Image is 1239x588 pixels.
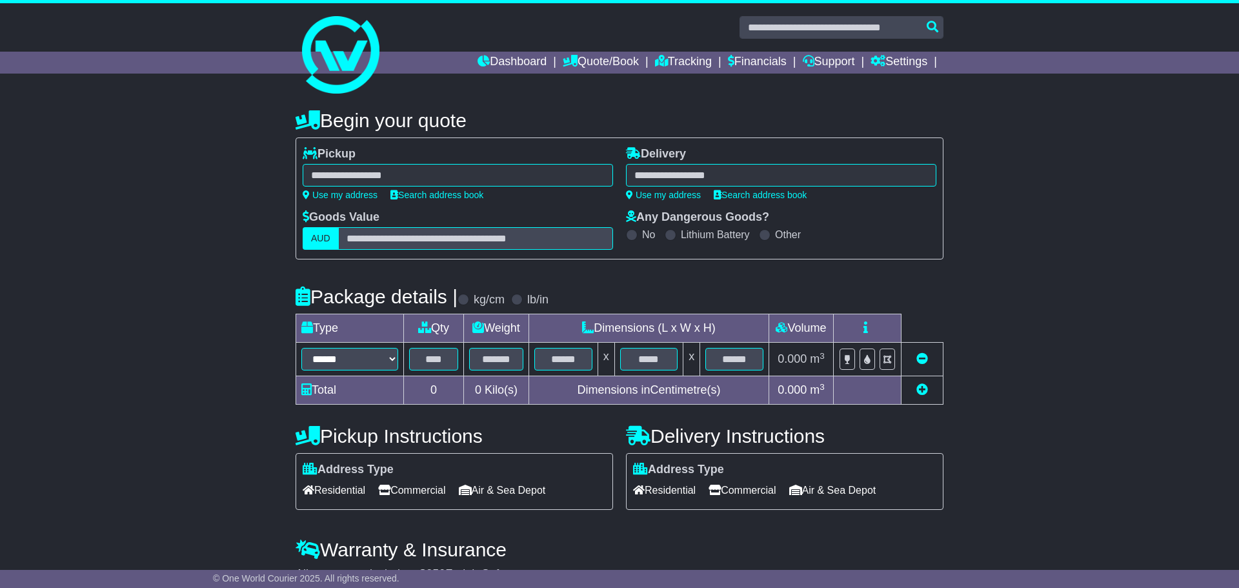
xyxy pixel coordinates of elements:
span: Residential [633,480,696,500]
span: Commercial [709,480,776,500]
a: Use my address [626,190,701,200]
a: Use my address [303,190,378,200]
label: Address Type [303,463,394,477]
div: All our quotes include a $ FreightSafe warranty. [296,567,943,582]
h4: Pickup Instructions [296,425,613,447]
a: Add new item [916,383,928,396]
label: Any Dangerous Goods? [626,210,769,225]
td: x [683,343,700,376]
label: kg/cm [474,293,505,307]
a: Quote/Book [563,52,639,74]
a: Settings [871,52,927,74]
span: m [810,383,825,396]
label: Lithium Battery [681,228,750,241]
span: Air & Sea Depot [459,480,546,500]
span: © One World Courier 2025. All rights reserved. [213,573,399,583]
sup: 3 [820,382,825,392]
label: No [642,228,655,241]
label: Goods Value [303,210,379,225]
span: 0 [475,383,481,396]
h4: Begin your quote [296,110,943,131]
td: 0 [404,376,464,405]
sup: 3 [820,351,825,361]
label: Address Type [633,463,724,477]
a: Search address book [390,190,483,200]
span: Air & Sea Depot [789,480,876,500]
a: Support [803,52,855,74]
a: Financials [728,52,787,74]
span: 0.000 [778,383,807,396]
span: Commercial [378,480,445,500]
label: lb/in [527,293,549,307]
a: Tracking [655,52,712,74]
h4: Delivery Instructions [626,425,943,447]
label: AUD [303,227,339,250]
span: m [810,352,825,365]
td: Dimensions in Centimetre(s) [529,376,769,405]
td: Weight [464,314,529,343]
span: 250 [426,567,445,580]
label: Pickup [303,147,356,161]
h4: Warranty & Insurance [296,539,943,560]
td: Kilo(s) [464,376,529,405]
td: Dimensions (L x W x H) [529,314,769,343]
span: Residential [303,480,365,500]
td: Volume [769,314,833,343]
span: 0.000 [778,352,807,365]
td: Type [296,314,404,343]
td: Total [296,376,404,405]
h4: Package details | [296,286,458,307]
a: Dashboard [478,52,547,74]
a: Search address book [714,190,807,200]
label: Delivery [626,147,686,161]
a: Remove this item [916,352,928,365]
td: Qty [404,314,464,343]
label: Other [775,228,801,241]
td: x [598,343,614,376]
